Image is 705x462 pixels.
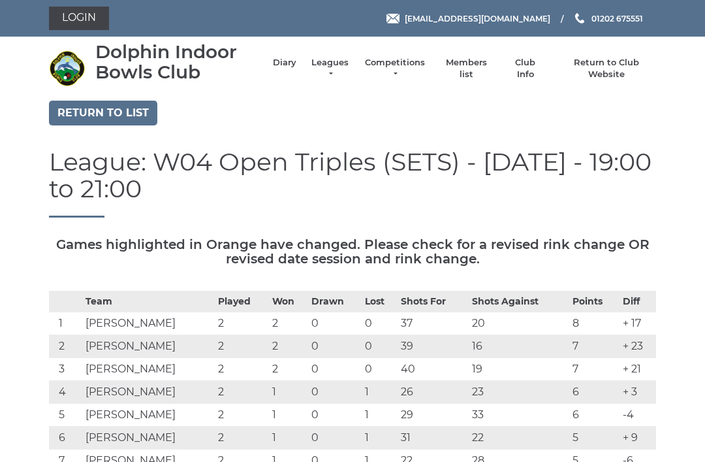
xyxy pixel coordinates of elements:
td: [PERSON_NAME] [82,381,215,404]
td: 5 [49,404,82,427]
td: 7 [569,335,619,358]
td: 37 [398,312,469,335]
td: 0 [308,404,362,427]
a: Members list [439,57,493,80]
td: 8 [569,312,619,335]
h1: League: W04 Open Triples (SETS) - [DATE] - 19:00 to 21:00 [49,148,656,218]
td: 2 [215,381,268,404]
a: Club Info [507,57,544,80]
a: Return to list [49,101,157,125]
td: 3 [49,358,82,381]
td: + 3 [619,381,656,404]
td: 1 [362,404,398,427]
td: 2 [269,312,308,335]
td: 2 [215,335,268,358]
td: + 23 [619,335,656,358]
img: Email [386,14,399,24]
a: Login [49,7,109,30]
td: [PERSON_NAME] [82,427,215,450]
th: Lost [362,291,398,312]
a: Competitions [364,57,426,80]
td: [PERSON_NAME] [82,404,215,427]
img: Phone us [575,13,584,24]
td: 0 [308,427,362,450]
td: 2 [269,335,308,358]
td: + 9 [619,427,656,450]
td: 0 [362,335,398,358]
td: 2 [215,312,268,335]
div: Dolphin Indoor Bowls Club [95,42,260,82]
td: 7 [569,358,619,381]
td: [PERSON_NAME] [82,335,215,358]
td: [PERSON_NAME] [82,312,215,335]
td: 2 [49,335,82,358]
td: 20 [469,312,569,335]
td: 0 [308,312,362,335]
a: Email [EMAIL_ADDRESS][DOMAIN_NAME] [386,12,550,25]
td: 31 [398,427,469,450]
td: 6 [569,381,619,404]
td: 29 [398,404,469,427]
td: 0 [308,358,362,381]
td: 1 [362,427,398,450]
td: 0 [362,358,398,381]
th: Diff [619,291,656,312]
td: 1 [269,404,308,427]
td: 1 [49,312,82,335]
th: Team [82,291,215,312]
td: 39 [398,335,469,358]
td: 0 [308,381,362,404]
td: 33 [469,404,569,427]
td: 26 [398,381,469,404]
th: Played [215,291,268,312]
td: 2 [269,358,308,381]
td: 6 [569,404,619,427]
td: 2 [215,358,268,381]
td: + 17 [619,312,656,335]
td: 5 [569,427,619,450]
th: Won [269,291,308,312]
h5: Games highlighted in Orange have changed. Please check for a revised rink change OR revised date ... [49,237,656,266]
a: Return to Club Website [557,57,656,80]
td: 1 [362,381,398,404]
a: Leagues [309,57,351,80]
th: Points [569,291,619,312]
a: Diary [273,57,296,69]
td: -4 [619,404,656,427]
td: + 21 [619,358,656,381]
td: 40 [398,358,469,381]
td: 22 [469,427,569,450]
th: Drawn [308,291,362,312]
td: 2 [215,404,268,427]
span: [EMAIL_ADDRESS][DOMAIN_NAME] [405,13,550,23]
th: Shots For [398,291,469,312]
span: 01202 675551 [591,13,643,23]
td: 1 [269,381,308,404]
td: 4 [49,381,82,404]
a: Phone us 01202 675551 [573,12,643,25]
td: [PERSON_NAME] [82,358,215,381]
td: 0 [362,312,398,335]
td: 23 [469,381,569,404]
td: 1 [269,427,308,450]
td: 0 [308,335,362,358]
th: Shots Against [469,291,569,312]
img: Dolphin Indoor Bowls Club [49,50,85,86]
td: 6 [49,427,82,450]
td: 16 [469,335,569,358]
td: 19 [469,358,569,381]
td: 2 [215,427,268,450]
